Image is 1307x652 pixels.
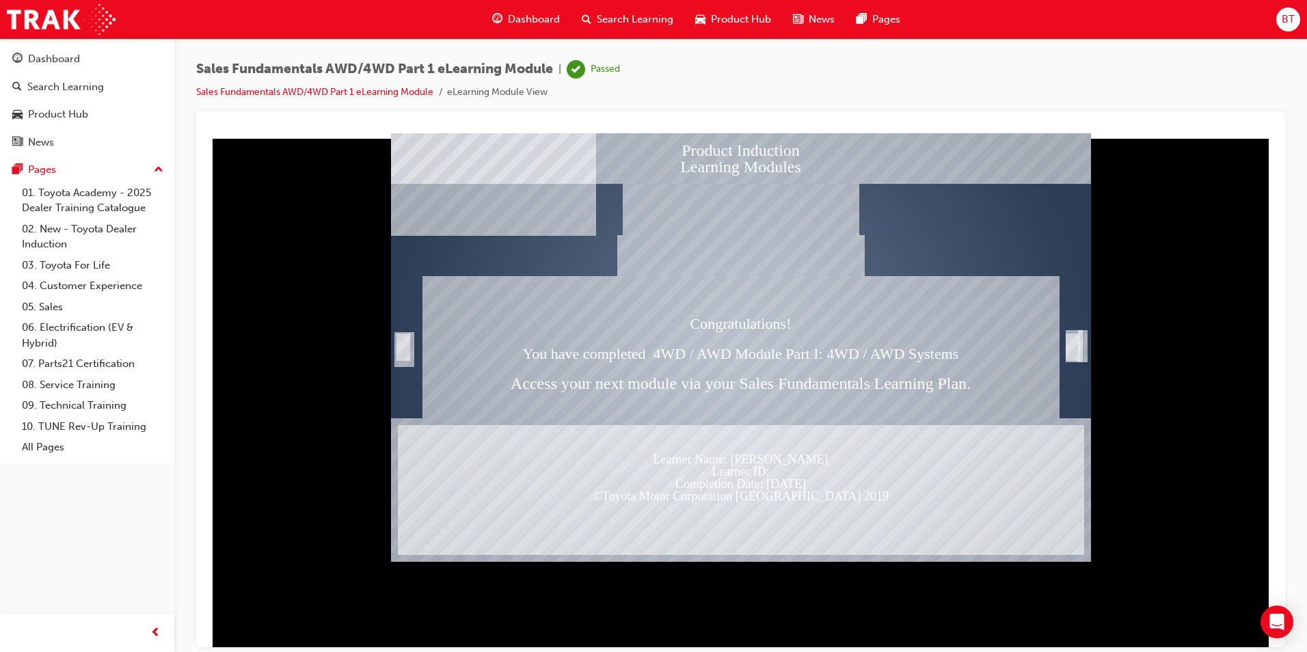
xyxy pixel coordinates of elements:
[508,12,560,27] span: Dashboard
[558,62,561,77] span: |
[809,12,835,27] span: News
[410,102,658,143] div: Image
[28,51,80,67] div: Dashboard
[16,297,169,318] a: 05. Sales
[872,12,900,27] span: Pages
[5,46,169,72] a: Dashboard
[416,51,652,102] div: Image
[5,157,169,182] button: Pages
[582,11,591,28] span: search-icon
[7,4,116,35] img: Trak
[16,416,169,437] a: 10. TUNE Rev-Up Training
[874,200,877,226] div: Trigger this button to exit
[12,53,23,66] span: guage-icon
[1282,12,1295,27] span: BT
[27,79,104,95] div: Search Learning
[711,12,771,27] span: Product Hub
[12,81,22,94] span: search-icon
[196,62,553,77] span: Sales Fundamentals AWD/4WD Part 1 eLearning Module
[191,292,877,422] div: Learner Name: $$cpQuizInfoStudentName$$ Learner ID: $$cpQuizInfoStudentID$$ Completion Date: $$cp...
[591,63,620,76] div: Passed
[857,11,867,28] span: pages-icon
[16,317,169,353] a: 06. Electrification (EV & Hybrid)
[215,143,852,285] div: Congratulations! You have completed 4WD / AWD Module Part I: 4WD / AWD Systems Access your next m...
[16,182,169,219] a: 01. Toyota Academy - 2025 Dealer Training Catalogue
[28,107,88,122] div: Product Hub
[1261,606,1293,638] div: Open Intercom Messenger
[597,12,673,27] span: Search Learning
[447,85,548,100] li: eLearning Module View
[189,200,203,228] div: SmartShape
[567,60,585,79] span: learningRecordVerb_PASS-icon
[12,109,23,121] span: car-icon
[481,5,571,33] a: guage-iconDashboard
[154,161,163,179] span: up-icon
[196,86,433,98] a: Sales Fundamentals AWD/4WD Part 1 eLearning Module
[1276,8,1300,31] button: BT
[12,137,23,149] span: news-icon
[5,44,169,157] button: DashboardSearch LearningProduct HubNews
[5,102,169,127] a: Product Hub
[12,164,23,176] span: pages-icon
[859,200,872,228] div: Trigger this button to exit
[5,130,169,155] a: News
[150,625,161,642] span: prev-icon
[16,395,169,416] a: 09. Technical Training
[28,162,56,178] div: Pages
[16,353,169,375] a: 07. Parts21 Certification
[846,5,911,33] a: pages-iconPages
[16,437,169,458] a: All Pages
[492,11,502,28] span: guage-icon
[793,11,803,28] span: news-icon
[5,74,169,100] a: Search Learning
[16,275,169,297] a: 04. Customer Experience
[782,5,846,33] a: news-iconNews
[684,5,782,33] a: car-iconProduct Hub
[16,219,169,255] a: 02. New - Toyota Dealer Induction
[16,255,169,276] a: 03. Toyota For Life
[16,375,169,396] a: 08. Service Training
[695,11,705,28] span: car-icon
[571,5,684,33] a: search-iconSearch Learning
[28,135,54,150] div: News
